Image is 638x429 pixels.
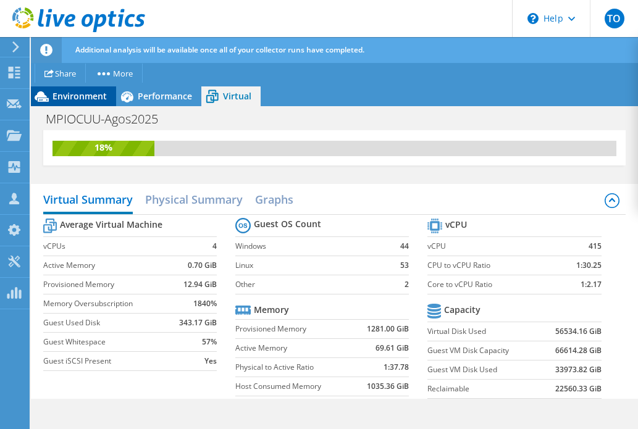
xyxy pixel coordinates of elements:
[254,304,289,316] b: Memory
[193,298,217,310] b: 1840%
[60,219,162,231] b: Average Virtual Machine
[555,325,602,338] b: 56534.16 GiB
[576,259,602,272] b: 1:30.25
[384,361,409,373] b: 1:37.78
[235,259,393,272] label: Linux
[204,355,217,367] b: Yes
[555,344,602,357] b: 66614.28 GiB
[40,112,177,126] h1: MPIOCUU-Agos2025
[35,64,86,83] a: Share
[400,240,409,252] b: 44
[52,90,107,102] span: Environment
[555,383,602,395] b: 22560.33 GiB
[254,218,321,230] b: Guest OS Count
[235,342,355,354] label: Active Memory
[43,240,175,252] label: vCPUs
[527,13,539,24] svg: \n
[605,9,624,28] span: TO
[52,141,154,154] div: 18%
[581,278,602,291] b: 1:2.17
[367,323,409,335] b: 1281.00 GiB
[43,259,175,272] label: Active Memory
[427,278,555,291] label: Core to vCPU Ratio
[75,44,364,55] span: Additional analysis will be available once all of your collector runs have completed.
[202,336,217,348] b: 57%
[145,187,243,212] h2: Physical Summary
[43,355,175,367] label: Guest iSCSI Present
[376,342,409,354] b: 69.61 GiB
[183,278,217,291] b: 12.94 GiB
[85,64,143,83] a: More
[212,240,217,252] b: 4
[555,364,602,376] b: 33973.82 GiB
[138,90,192,102] span: Performance
[427,240,555,252] label: vCPU
[589,240,602,252] b: 415
[188,259,217,272] b: 0.70 GiB
[43,317,175,329] label: Guest Used Disk
[223,90,251,102] span: Virtual
[427,364,541,376] label: Guest VM Disk Used
[179,317,217,329] b: 343.17 GiB
[427,325,541,338] label: Virtual Disk Used
[427,344,541,357] label: Guest VM Disk Capacity
[400,259,409,272] b: 53
[235,361,355,373] label: Physical to Active Ratio
[43,298,175,310] label: Memory Oversubscription
[427,259,555,272] label: CPU to vCPU Ratio
[405,278,409,291] b: 2
[367,380,409,393] b: 1035.36 GiB
[235,240,393,252] label: Windows
[43,278,175,291] label: Provisioned Memory
[445,219,467,231] b: vCPU
[255,187,293,212] h2: Graphs
[235,323,355,335] label: Provisioned Memory
[235,380,355,393] label: Host Consumed Memory
[43,187,133,214] h2: Virtual Summary
[235,278,393,291] label: Other
[43,336,175,348] label: Guest Whitespace
[427,383,541,395] label: Reclaimable
[444,304,481,316] b: Capacity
